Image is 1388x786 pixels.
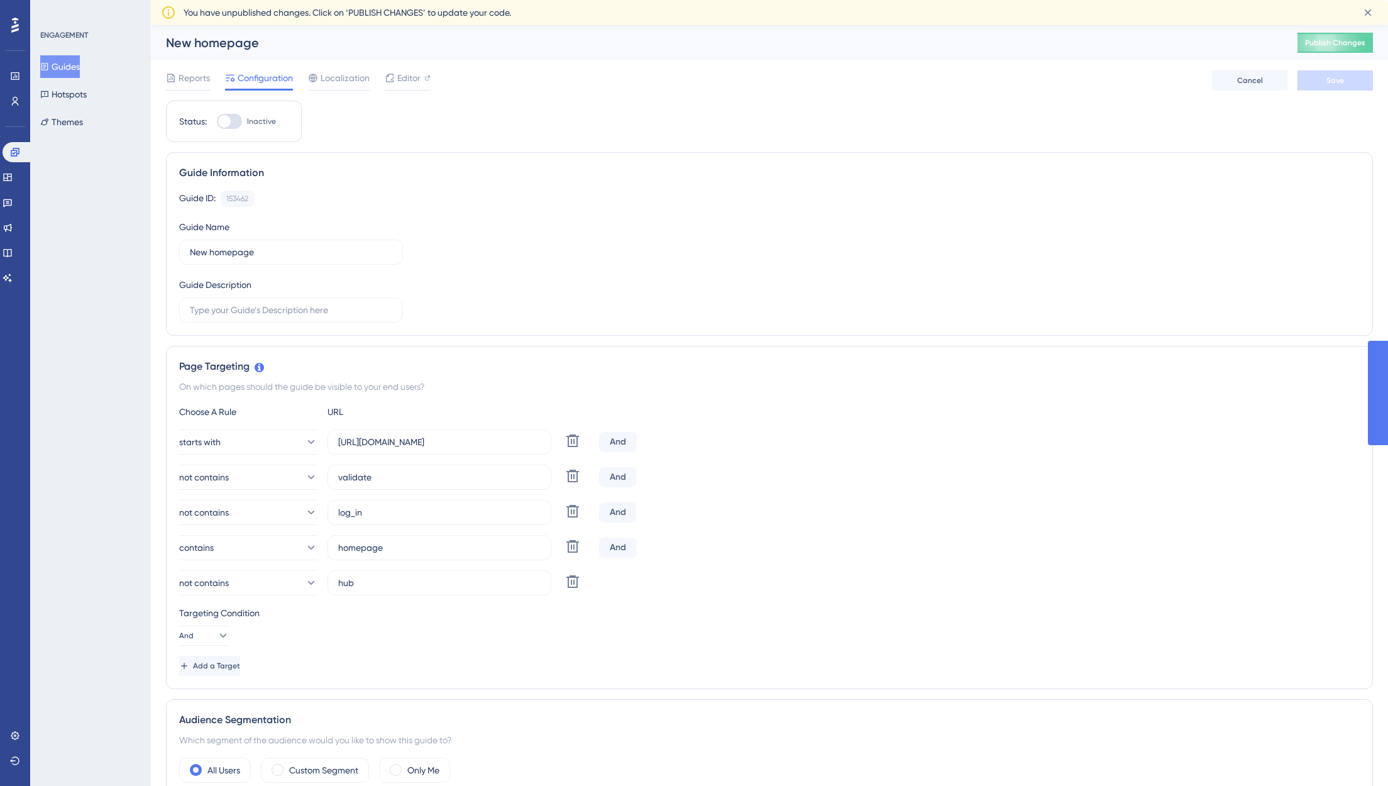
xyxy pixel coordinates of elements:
span: You have unpublished changes. Click on ‘PUBLISH CHANGES’ to update your code. [184,5,511,20]
button: And [179,626,229,646]
div: 153462 [226,194,248,204]
span: And [179,631,194,641]
span: Add a Target [193,661,240,671]
div: Targeting Condition [179,606,1360,621]
span: Save [1326,75,1344,86]
div: On which pages should the guide be visible to your end users? [179,379,1360,394]
label: Custom Segment [289,763,358,778]
button: not contains [179,465,317,490]
button: Cancel [1212,70,1287,91]
button: contains [179,535,317,560]
div: And [599,538,637,558]
span: Reports [179,70,210,86]
label: Only Me [407,763,439,778]
button: Save [1297,70,1373,91]
span: not contains [179,575,229,590]
span: contains [179,540,214,555]
iframe: UserGuiding AI Assistant Launcher [1335,736,1373,774]
div: URL [328,404,466,419]
input: yourwebsite.com/path [338,576,541,590]
div: And [599,467,637,487]
div: Guide ID: [179,191,216,207]
button: Themes [40,111,83,133]
div: Guide Name [179,219,229,235]
span: Configuration [238,70,293,86]
div: ENGAGEMENT [40,30,88,40]
div: Status: [179,114,207,129]
input: yourwebsite.com/path [338,506,541,519]
span: not contains [179,470,229,485]
div: Which segment of the audience would you like to show this guide to? [179,733,1360,748]
button: Hotspots [40,83,87,106]
span: Localization [321,70,370,86]
input: yourwebsite.com/path [338,435,541,449]
button: not contains [179,500,317,525]
label: All Users [207,763,240,778]
input: Type your Guide’s Description here [190,303,392,317]
input: yourwebsite.com/path [338,541,541,555]
span: Editor [397,70,421,86]
span: Cancel [1237,75,1263,86]
button: Guides [40,55,80,78]
div: And [599,502,637,523]
span: Publish Changes [1305,38,1365,48]
button: Publish Changes [1297,33,1373,53]
div: Guide Information [179,165,1360,180]
input: Type your Guide’s Name here [190,245,392,259]
div: Audience Segmentation [179,712,1360,728]
div: Guide Description [179,277,251,292]
span: not contains [179,505,229,520]
span: Inactive [247,116,276,126]
button: Add a Target [179,656,240,676]
span: starts with [179,435,221,450]
div: Page Targeting [179,359,1360,374]
div: New homepage [166,34,1266,52]
button: starts with [179,429,317,455]
button: not contains [179,570,317,595]
div: And [599,432,637,452]
input: yourwebsite.com/path [338,470,541,484]
div: Choose A Rule [179,404,317,419]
